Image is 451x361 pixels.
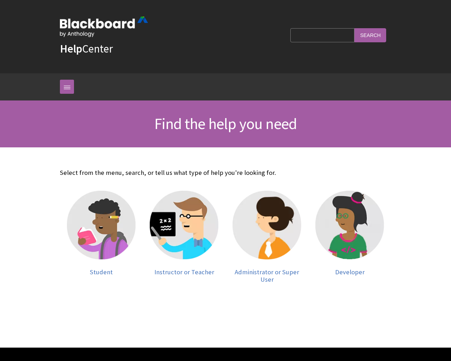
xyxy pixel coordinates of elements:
[60,42,82,56] strong: Help
[60,17,148,37] img: Blackboard by Anthology
[150,191,218,283] a: Instructor Instructor or Teacher
[154,268,214,276] span: Instructor or Teacher
[335,268,365,276] span: Developer
[150,191,218,259] img: Instructor
[233,191,301,283] a: Administrator Administrator or Super User
[60,42,113,56] a: HelpCenter
[90,268,113,276] span: Student
[154,114,297,133] span: Find the help you need
[235,268,299,284] span: Administrator or Super User
[315,191,384,283] a: Developer
[354,28,386,42] input: Search
[233,191,301,259] img: Administrator
[60,168,391,177] p: Select from the menu, search, or tell us what type of help you're looking for.
[67,191,136,283] a: Student Student
[67,191,136,259] img: Student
